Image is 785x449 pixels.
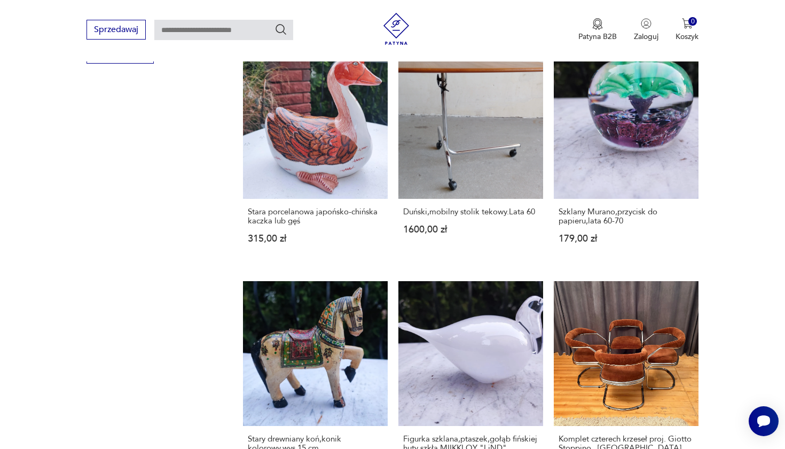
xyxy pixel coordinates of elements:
button: Patyna B2B [578,18,617,42]
a: Duński,mobilny stolik tekowy.Lata 60Duński,mobilny stolik tekowy.Lata 601600,00 zł [398,53,543,264]
button: Zaloguj [634,18,658,42]
iframe: Smartsupp widget button [749,406,779,436]
h3: Szklany Murano,przycisk do papieru,lata 60-70 [559,207,694,226]
a: Ikona medaluPatyna B2B [578,18,617,42]
button: 0Koszyk [676,18,698,42]
a: Szklany Murano,przycisk do papieru,lata 60-70Szklany Murano,przycisk do papieru,lata 60-70179,00 zł [554,53,698,264]
h3: Duński,mobilny stolik tekowy.Lata 60 [403,207,538,216]
h3: Stara porcelanowa japońsko-chińska kaczka lub gęś [248,207,383,226]
p: 315,00 zł [248,234,383,243]
p: Patyna B2B [578,32,617,42]
a: Sprzedawaj [87,27,146,34]
img: Ikonka użytkownika [641,18,651,29]
button: Sprzedawaj [87,20,146,40]
img: Ikona medalu [592,18,603,30]
img: Patyna - sklep z meblami i dekoracjami vintage [380,13,412,45]
p: Koszyk [676,32,698,42]
div: 0 [688,17,697,26]
a: Stara porcelanowa japońsko-chińska kaczka lub gęśStara porcelanowa japońsko-chińska kaczka lub gę... [243,53,388,264]
img: Ikona koszyka [682,18,693,29]
p: 179,00 zł [559,234,694,243]
p: Zaloguj [634,32,658,42]
p: 1600,00 zł [403,225,538,234]
button: Szukaj [274,23,287,36]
